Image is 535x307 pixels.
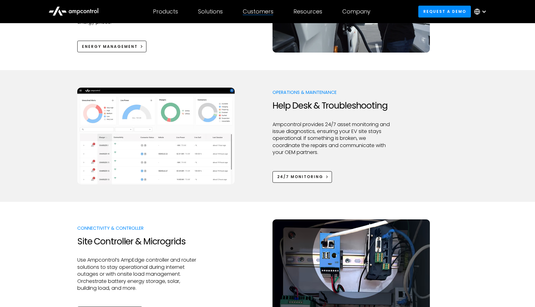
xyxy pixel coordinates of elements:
[153,8,178,15] div: Products
[77,88,235,185] img: Ampcontrol EV charging management system for on time departure
[342,8,370,15] div: Company
[243,8,273,15] div: Customers
[273,171,332,183] a: 24/7 Monitoring
[198,8,223,15] div: Solutions
[293,8,322,15] div: Resources
[82,44,138,49] div: Energy Management
[77,257,198,292] p: Use Ampcontrol’s AmpEdge controller and router solutions to stay operational during internet outa...
[273,121,393,156] p: Ampcontrol provides 24/7 asset monitoring and issue diagnostics, ensuring your EV site stays oper...
[418,6,471,17] a: Request a demo
[273,89,393,95] p: Operations & Maintenance
[77,225,198,231] p: Connectivity & Controller
[277,174,323,180] div: 24/7 Monitoring
[273,100,393,111] h2: Help Desk & Troubleshooting
[77,41,146,52] a: Energy Management
[77,236,198,247] h2: Site Controller & Microgrids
